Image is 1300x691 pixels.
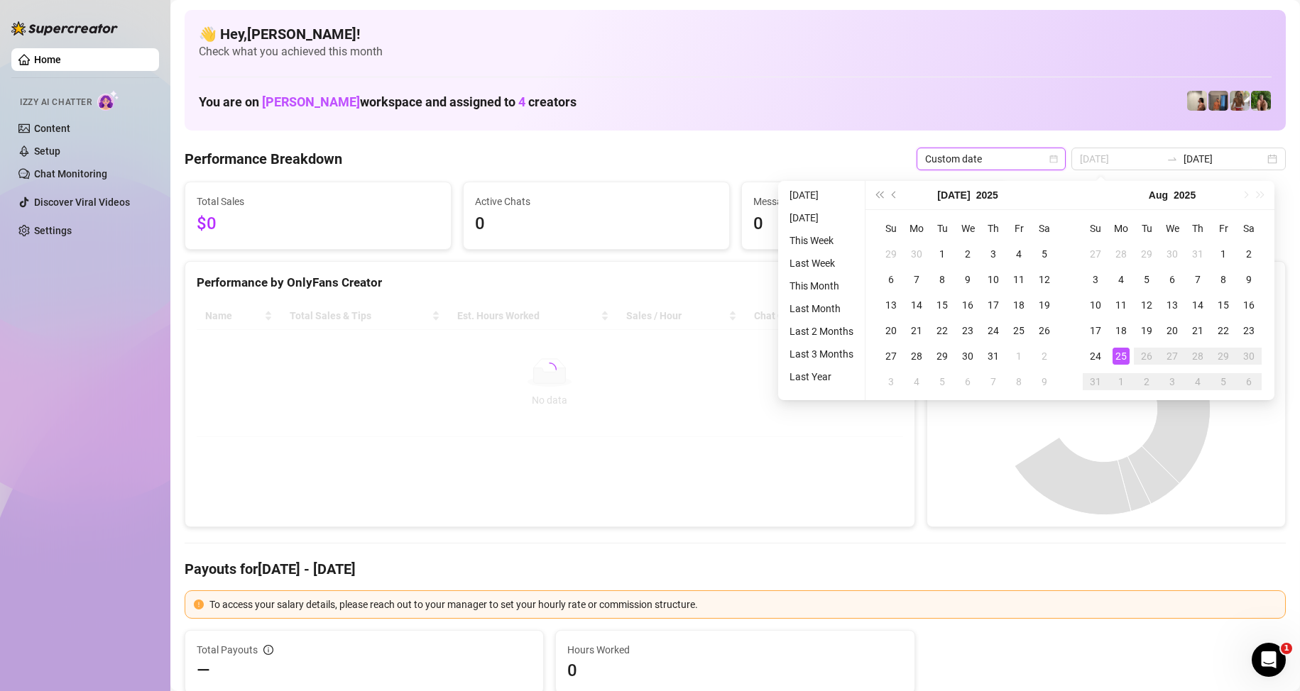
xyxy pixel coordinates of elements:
div: 6 [959,373,976,390]
th: Fr [1211,216,1236,241]
td: 2025-07-11 [1006,267,1032,292]
div: 8 [1215,271,1232,288]
div: 12 [1036,271,1053,288]
div: 3 [1087,271,1104,288]
div: 29 [1215,348,1232,365]
div: 19 [1138,322,1155,339]
div: Performance by OnlyFans Creator [197,273,903,292]
div: 8 [1010,373,1027,390]
td: 2025-08-17 [1083,318,1108,343]
th: We [955,216,981,241]
div: 6 [1164,271,1181,288]
div: 29 [934,348,951,365]
div: 24 [1087,348,1104,365]
div: 28 [1189,348,1206,365]
div: 20 [1164,322,1181,339]
span: 0 [567,659,902,682]
td: 2025-09-02 [1134,369,1159,394]
span: — [197,659,210,682]
div: 10 [1087,297,1104,314]
h4: Payouts for [DATE] - [DATE] [185,559,1286,579]
div: 2 [1036,348,1053,365]
div: 3 [883,373,900,390]
div: 13 [1164,297,1181,314]
span: Izzy AI Chatter [20,96,92,109]
div: 23 [959,322,976,339]
div: 11 [1113,297,1130,314]
button: Last year (Control + left) [871,181,887,209]
td: 2025-07-30 [955,343,981,369]
div: 7 [1189,271,1206,288]
a: Discover Viral Videos [34,197,130,208]
li: Last Year [784,368,859,385]
td: 2025-07-31 [1185,241,1211,267]
td: 2025-08-08 [1211,267,1236,292]
div: 1 [934,245,951,262]
td: 2025-07-28 [1108,241,1134,267]
div: 26 [1138,348,1155,365]
div: 31 [985,348,1002,365]
div: 2 [1240,245,1257,262]
div: 21 [1189,322,1206,339]
div: 27 [1087,245,1104,262]
div: 1 [1215,245,1232,262]
a: Setup [34,145,60,157]
div: 5 [1138,271,1155,288]
td: 2025-08-03 [878,369,904,394]
td: 2025-08-05 [1134,267,1159,292]
td: 2025-08-19 [1134,318,1159,343]
td: 2025-08-06 [1159,267,1185,292]
span: loading [540,360,559,380]
th: Su [1083,216,1108,241]
td: 2025-07-19 [1032,292,1057,318]
div: 3 [985,245,1002,262]
td: 2025-07-07 [904,267,929,292]
div: 9 [959,271,976,288]
div: 4 [1010,245,1027,262]
span: to [1167,153,1178,165]
th: Fr [1006,216,1032,241]
li: Last 2 Months [784,323,859,340]
div: 9 [1240,271,1257,288]
td: 2025-08-22 [1211,318,1236,343]
div: 6 [883,271,900,288]
div: 26 [1036,322,1053,339]
span: swap-right [1167,153,1178,165]
td: 2025-07-30 [1159,241,1185,267]
div: 27 [883,348,900,365]
td: 2025-07-27 [1083,241,1108,267]
th: Th [1185,216,1211,241]
td: 2025-08-02 [1032,343,1057,369]
td: 2025-07-14 [904,292,929,318]
td: 2025-08-14 [1185,292,1211,318]
div: To access your salary details, please reach out to your manager to set your hourly rate or commis... [209,597,1277,612]
span: Hours Worked [567,642,902,658]
td: 2025-08-02 [1236,241,1262,267]
td: 2025-07-20 [878,318,904,343]
li: [DATE] [784,187,859,204]
td: 2025-09-05 [1211,369,1236,394]
td: 2025-08-16 [1236,292,1262,318]
a: Content [34,123,70,134]
button: Choose a month [1149,181,1168,209]
td: 2025-07-16 [955,292,981,318]
h4: Performance Breakdown [185,149,342,169]
div: 20 [883,322,900,339]
td: 2025-07-04 [1006,241,1032,267]
td: 2025-07-10 [981,267,1006,292]
div: 22 [934,322,951,339]
button: Previous month (PageUp) [887,181,902,209]
td: 2025-07-25 [1006,318,1032,343]
th: Th [981,216,1006,241]
th: Mo [904,216,929,241]
span: $0 [197,211,439,238]
td: 2025-07-03 [981,241,1006,267]
td: 2025-07-29 [1134,241,1159,267]
div: 18 [1113,322,1130,339]
td: 2025-07-17 [981,292,1006,318]
td: 2025-08-18 [1108,318,1134,343]
a: Home [34,54,61,65]
span: Active Chats [475,194,718,209]
td: 2025-06-29 [878,241,904,267]
div: 11 [1010,271,1027,288]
